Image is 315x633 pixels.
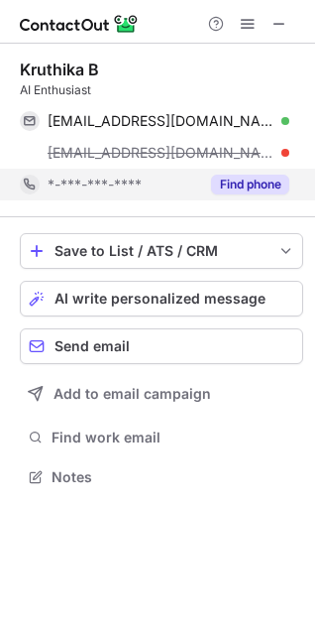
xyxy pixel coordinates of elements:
span: AI write personalized message [54,291,265,307]
button: Send email [20,328,303,364]
span: Send email [54,338,130,354]
span: [EMAIL_ADDRESS][DOMAIN_NAME] [48,144,274,162]
button: Notes [20,463,303,491]
button: Reveal Button [211,175,289,194]
div: Save to List / ATS / CRM [54,243,268,259]
span: Add to email campaign [53,386,211,402]
span: [EMAIL_ADDRESS][DOMAIN_NAME] [48,112,274,130]
span: Find work email [52,429,295,446]
button: Find work email [20,424,303,451]
button: save-profile-one-click [20,233,303,269]
span: Notes [52,468,295,486]
div: Kruthika B [20,60,99,79]
div: AI Enthusiast [20,81,303,99]
img: ContactOut v5.3.10 [20,12,139,36]
button: AI write personalized message [20,281,303,316]
button: Add to email campaign [20,376,303,412]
